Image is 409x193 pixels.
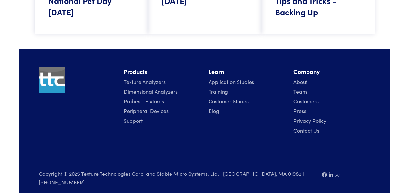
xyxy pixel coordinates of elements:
[293,126,319,134] a: Contact Us
[209,97,249,104] a: Customer Stories
[39,178,85,185] a: [PHONE_NUMBER]
[293,97,319,104] a: Customers
[124,117,143,124] a: Support
[293,78,307,85] a: About
[293,107,306,114] a: Press
[39,67,65,93] img: ttc_logo_1x1_v1.0.png
[124,97,164,104] a: Probes + Fixtures
[293,87,307,95] a: Team
[124,87,178,95] a: Dimensional Analyzers
[124,78,166,85] a: Texture Analyzers
[293,117,326,124] a: Privacy Policy
[209,107,219,114] a: Blog
[39,169,314,186] p: Copyright © 2025 Texture Technologies Corp. and Stable Micro Systems, Ltd. | [GEOGRAPHIC_DATA], M...
[209,87,228,95] a: Training
[124,107,169,114] a: Peripheral Devices
[209,78,254,85] a: Application Studies
[209,67,286,76] li: Learn
[124,67,201,76] li: Products
[293,67,371,76] li: Company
